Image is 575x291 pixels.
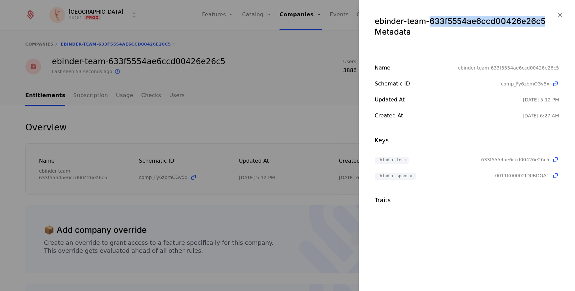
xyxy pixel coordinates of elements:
[375,16,559,37] div: ebinder-team-633f5554ae6ccd00426e26c5 Metadata
[375,157,409,164] span: ebinder-team
[458,64,559,72] div: ebinder-team-633f5554ae6ccd00426e26c5
[375,136,559,145] div: Keys
[375,196,559,205] div: Traits
[481,156,549,163] span: 633f5554ae6ccd00426e26c5
[523,112,559,119] div: 6/23/25, 6:27 AM
[375,112,523,120] div: Created at
[375,80,501,88] div: Schematic ID
[501,80,549,87] span: comp_Fy6zbmCGv5x
[495,172,549,179] span: 0011K00002ID0BDQA1
[375,96,523,104] div: Updated at
[523,96,559,103] div: 9/25/25, 5:12 PM
[375,64,458,72] div: Name
[375,173,416,180] span: ebinder-sponsor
